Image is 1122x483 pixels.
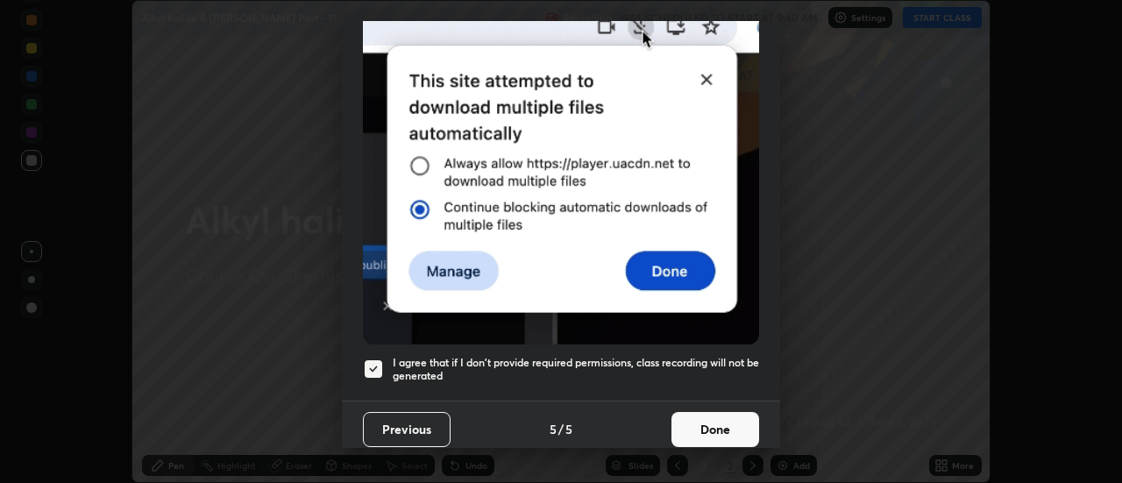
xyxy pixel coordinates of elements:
h4: 5 [550,420,557,438]
h5: I agree that if I don't provide required permissions, class recording will not be generated [393,356,759,383]
button: Done [671,412,759,447]
button: Previous [363,412,451,447]
h4: / [558,420,564,438]
h4: 5 [565,420,572,438]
